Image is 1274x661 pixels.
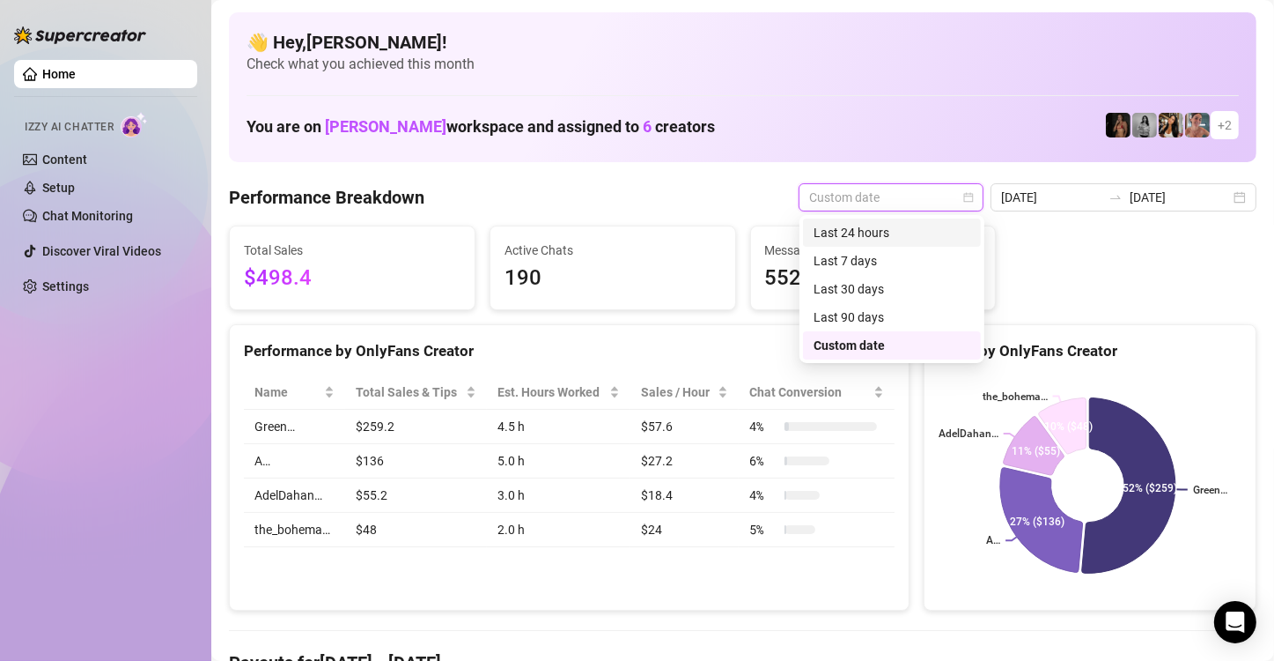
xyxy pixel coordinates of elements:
td: A… [244,444,345,479]
span: Izzy AI Chatter [25,119,114,136]
span: Total Sales & Tips [356,382,463,402]
span: 4 % [749,417,777,436]
div: Last 90 days [803,303,981,331]
input: Start date [1001,188,1101,207]
td: $24 [630,513,739,547]
span: [PERSON_NAME] [325,117,446,136]
td: the_bohema… [244,513,345,547]
span: Active Chats [504,241,721,260]
h4: Performance Breakdown [229,185,424,210]
text: AdelDahan… [938,427,998,440]
td: $55.2 [345,479,488,513]
div: Last 30 days [814,279,970,299]
span: 552 [765,262,982,295]
div: Open Intercom Messenger [1214,601,1256,643]
td: $57.6 [630,410,739,444]
h1: You are on workspace and assigned to creators [247,117,715,137]
span: Messages Sent [765,241,982,260]
td: $18.4 [630,479,739,513]
img: A [1132,113,1157,137]
span: Check what you achieved this month [247,55,1239,74]
span: 5 % [749,520,777,539]
td: 3.0 h [487,479,630,513]
a: Home [42,67,76,81]
td: 5.0 h [487,444,630,479]
div: Last 7 days [814,251,970,271]
a: Settings [42,279,89,293]
span: Sales / Hour [641,382,714,402]
th: Name [244,375,345,410]
text: Green… [1193,484,1227,496]
img: Yarden [1185,113,1210,137]
a: Setup [42,181,75,195]
span: 6 % [749,451,777,471]
td: $259.2 [345,410,488,444]
td: $136 [345,444,488,479]
div: Last 24 hours [803,219,981,247]
td: AdelDahan… [244,479,345,513]
th: Sales / Hour [630,375,739,410]
div: Sales by OnlyFans Creator [939,339,1241,363]
a: Content [42,152,87,167]
span: to [1108,190,1123,204]
img: AI Chatter [121,112,148,137]
div: Custom date [803,331,981,360]
img: the_bohema [1106,113,1130,137]
span: Total Sales [244,241,460,260]
div: Custom date [814,336,970,355]
td: 2.0 h [487,513,630,547]
h4: 👋 Hey, [PERSON_NAME] ! [247,30,1239,55]
td: $27.2 [630,444,739,479]
span: swap-right [1108,190,1123,204]
div: Last 90 days [814,308,970,327]
div: Last 30 days [803,275,981,303]
input: End date [1130,188,1230,207]
div: Performance by OnlyFans Creator [244,339,895,363]
img: logo-BBDzfeDw.svg [14,26,146,44]
span: Name [254,382,320,402]
span: Chat Conversion [749,382,869,402]
div: Est. Hours Worked [497,382,606,402]
text: A… [986,535,1000,547]
td: $48 [345,513,488,547]
a: Discover Viral Videos [42,244,161,258]
span: $498.4 [244,262,460,295]
img: AdelDahan [1159,113,1183,137]
span: calendar [963,192,974,203]
div: Last 7 days [803,247,981,275]
a: Chat Monitoring [42,209,133,223]
td: Green… [244,410,345,444]
th: Total Sales & Tips [345,375,488,410]
th: Chat Conversion [739,375,894,410]
td: 4.5 h [487,410,630,444]
text: the_bohema… [982,390,1047,403]
span: Custom date [809,184,973,211]
span: + 2 [1218,115,1232,135]
div: Last 24 hours [814,223,970,242]
span: 6 [643,117,652,136]
span: 4 % [749,486,777,505]
span: 190 [504,262,721,295]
